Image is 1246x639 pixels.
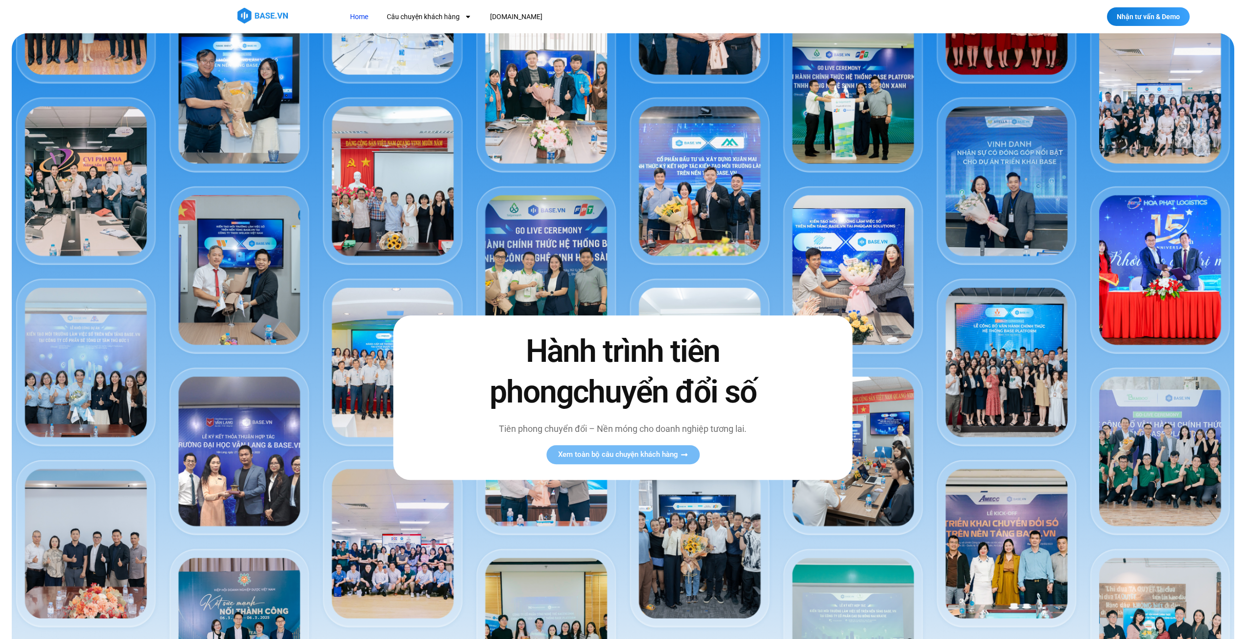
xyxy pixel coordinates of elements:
a: Home [343,8,376,26]
span: Xem toàn bộ câu chuyện khách hàng [558,451,678,459]
a: Nhận tư vấn & Demo [1107,7,1190,26]
a: [DOMAIN_NAME] [483,8,550,26]
nav: Menu [343,8,722,26]
a: Xem toàn bộ câu chuyện khách hàng [546,446,700,465]
a: Câu chuyện khách hàng [379,8,479,26]
span: chuyển đổi số [573,374,756,410]
h2: Hành trình tiên phong [469,331,777,412]
span: Nhận tư vấn & Demo [1117,13,1180,20]
p: Tiên phong chuyển đổi – Nền móng cho doanh nghiệp tương lai. [469,423,777,436]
